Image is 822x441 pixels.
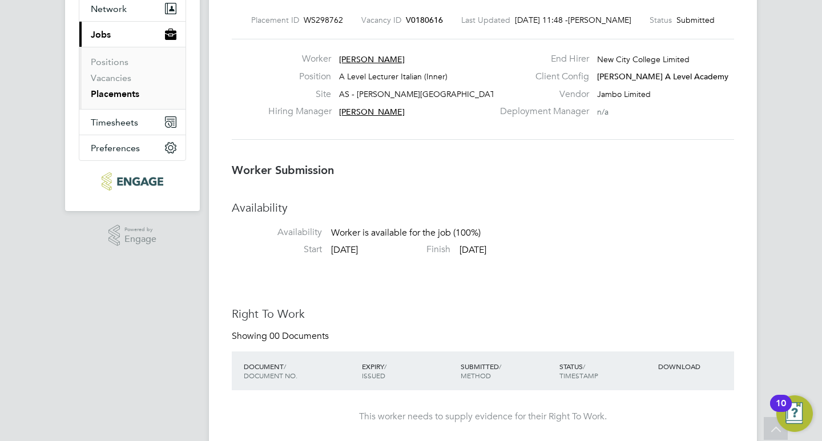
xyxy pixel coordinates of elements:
[557,356,655,386] div: STATUS
[499,362,501,371] span: /
[776,395,813,432] button: Open Resource Center, 10 new notifications
[597,71,728,82] span: [PERSON_NAME] A Level Academy
[597,54,690,64] span: New City College Limited
[515,15,568,25] span: [DATE] 11:48 -
[79,47,186,109] div: Jobs
[102,172,163,191] img: ncclondon-logo-retina.png
[339,54,405,64] span: [PERSON_NAME]
[361,15,401,25] label: Vacancy ID
[244,371,297,380] span: DOCUMENT NO.
[493,106,589,118] label: Deployment Manager
[91,143,140,153] span: Preferences
[241,356,359,386] div: DOCUMENT
[79,110,186,135] button: Timesheets
[331,244,358,256] span: [DATE]
[284,362,286,371] span: /
[79,135,186,160] button: Preferences
[650,15,672,25] label: Status
[406,15,443,25] span: V0180616
[362,371,385,380] span: ISSUED
[304,15,343,25] span: WS298762
[232,306,734,321] h3: Right To Work
[360,244,450,256] label: Finish
[384,362,386,371] span: /
[91,72,131,83] a: Vacancies
[91,3,127,14] span: Network
[232,226,322,238] label: Availability
[232,163,334,177] b: Worker Submission
[597,89,651,99] span: Jambo Limited
[583,362,585,371] span: /
[268,53,331,65] label: Worker
[269,330,329,342] span: 00 Documents
[232,330,331,342] div: Showing
[124,234,156,244] span: Engage
[493,71,589,83] label: Client Config
[232,200,734,215] h3: Availability
[493,53,589,65] label: End Hirer
[339,71,448,82] span: A Level Lecturer Italian (Inner)
[91,29,111,40] span: Jobs
[339,107,405,117] span: [PERSON_NAME]
[655,356,734,377] div: DOWNLOAD
[268,106,331,118] label: Hiring Manager
[124,225,156,234] span: Powered by
[339,89,502,99] span: AS - [PERSON_NAME][GEOGRAPHIC_DATA]
[79,172,186,191] a: Go to home page
[331,228,481,239] span: Worker is available for the job (100%)
[91,117,138,128] span: Timesheets
[559,371,598,380] span: TIMESTAMP
[232,244,322,256] label: Start
[243,411,723,423] div: This worker needs to supply evidence for their Right To Work.
[91,56,128,67] a: Positions
[676,15,715,25] span: Submitted
[493,88,589,100] label: Vendor
[359,356,458,386] div: EXPIRY
[268,88,331,100] label: Site
[597,107,609,117] span: n/a
[268,71,331,83] label: Position
[91,88,139,99] a: Placements
[79,22,186,47] button: Jobs
[460,244,486,256] span: [DATE]
[251,15,299,25] label: Placement ID
[461,371,491,380] span: METHOD
[568,15,631,25] span: [PERSON_NAME]
[461,15,510,25] label: Last Updated
[776,403,786,418] div: 10
[108,225,157,246] a: Powered byEngage
[458,356,557,386] div: SUBMITTED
